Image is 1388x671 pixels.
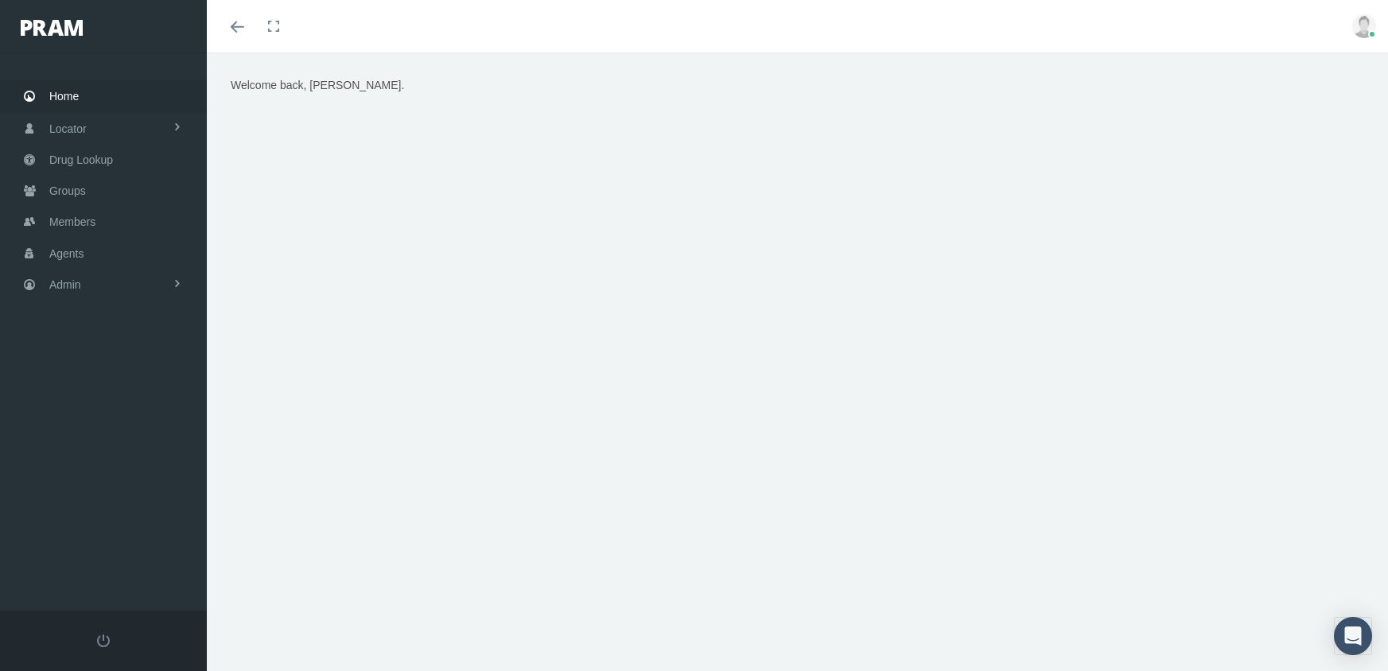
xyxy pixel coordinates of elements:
[49,176,86,206] span: Groups
[49,114,87,144] span: Locator
[49,207,95,237] span: Members
[49,145,113,175] span: Drug Lookup
[49,81,79,111] span: Home
[49,239,84,269] span: Agents
[231,79,404,91] span: Welcome back, [PERSON_NAME].
[1334,617,1372,655] div: Open Intercom Messenger
[1352,14,1376,38] img: user-placeholder.jpg
[49,270,81,300] span: Admin
[21,20,83,36] img: PRAM_20_x_78.png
